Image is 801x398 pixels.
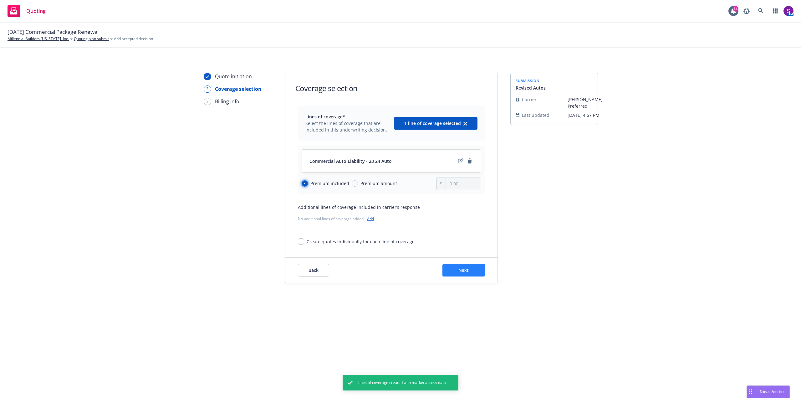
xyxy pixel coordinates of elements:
[463,122,467,126] svg: clear selection
[568,112,603,118] span: [DATE] 4:57 PM
[298,204,485,210] div: Additional lines of coverage included in carrier’s response
[114,36,153,42] span: Add accepted decision
[298,215,485,222] div: No additional lines of coverage added.
[8,28,99,36] span: [DATE] Commercial Package Renewal
[522,96,537,103] span: Carrier
[747,385,790,398] button: Nova Assist
[568,96,603,109] span: [PERSON_NAME] Preferred
[733,6,738,12] div: 14
[522,112,549,118] span: Last updated
[204,98,211,105] div: 3
[360,180,397,187] span: Premium amount
[215,73,252,80] div: Quote initiation
[352,180,358,187] input: Premium amount
[309,267,319,273] span: Back
[302,180,308,187] input: Premium included
[783,6,793,16] img: photo
[516,85,546,91] span: Revised Autos
[215,85,262,93] div: Coverage selection
[74,36,109,42] a: Quoting plan submit
[747,386,755,398] div: Drag to move
[358,380,446,385] span: Lines of coverage created with market access data
[310,180,349,187] span: Premium included
[394,117,477,130] button: 1 line of coverage selectedclear selection
[305,113,390,120] span: Lines of coverage*
[446,178,481,190] input: 0.00
[309,158,392,164] span: Commercial Auto Liability - 23 24 Auto
[295,83,358,93] h1: Coverage selection
[769,5,782,17] a: Switch app
[458,267,469,273] span: Next
[305,120,390,133] span: Select the lines of coverage that are included in this underwriting decision.
[8,36,69,42] a: Millennial Builders [US_STATE], Inc.
[26,8,46,13] span: Quoting
[404,120,461,126] span: 1 line of coverage selected
[760,389,784,394] span: Nova Assist
[466,157,473,165] a: remove
[204,85,211,93] div: 2
[5,2,48,20] a: Quoting
[457,157,465,165] a: edit
[215,98,239,105] div: Billing info
[307,238,415,245] div: Create quotes individually for each line of coverage
[755,5,767,17] a: Search
[367,216,374,221] a: Add
[516,78,546,83] span: submission
[298,264,329,277] button: Back
[442,264,485,277] button: Next
[740,5,753,17] a: Report a Bug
